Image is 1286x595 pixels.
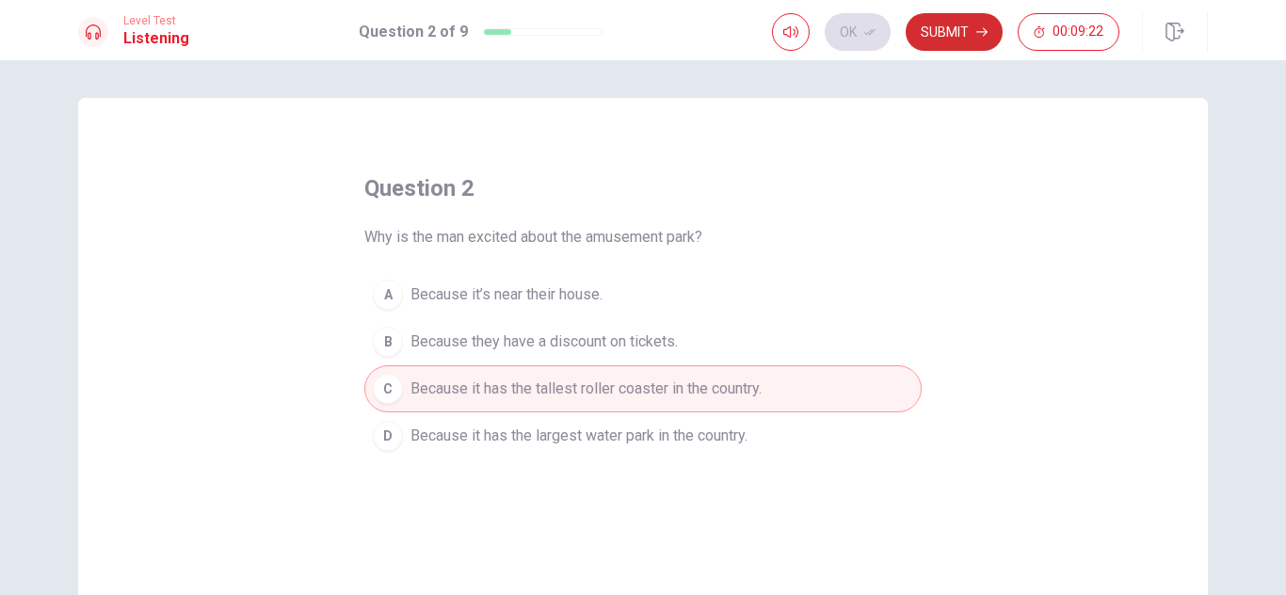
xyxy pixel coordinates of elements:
[410,425,747,447] span: Because it has the largest water park in the country.
[364,365,922,412] button: CBecause it has the tallest roller coaster in the country.
[373,280,403,310] div: A
[906,13,1003,51] button: Submit
[364,318,922,365] button: BBecause they have a discount on tickets.
[373,374,403,404] div: C
[123,27,189,50] h1: Listening
[364,226,702,249] span: Why is the man excited about the amusement park?
[373,421,403,451] div: D
[364,173,474,203] h4: question 2
[123,14,189,27] span: Level Test
[364,412,922,459] button: DBecause it has the largest water park in the country.
[410,283,603,306] span: Because it’s near their house.
[359,21,468,43] h1: Question 2 of 9
[364,271,922,318] button: ABecause it’s near their house.
[410,330,678,353] span: Because they have a discount on tickets.
[1018,13,1119,51] button: 00:09:22
[410,378,762,400] span: Because it has the tallest roller coaster in the country.
[373,327,403,357] div: B
[1053,24,1103,40] span: 00:09:22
